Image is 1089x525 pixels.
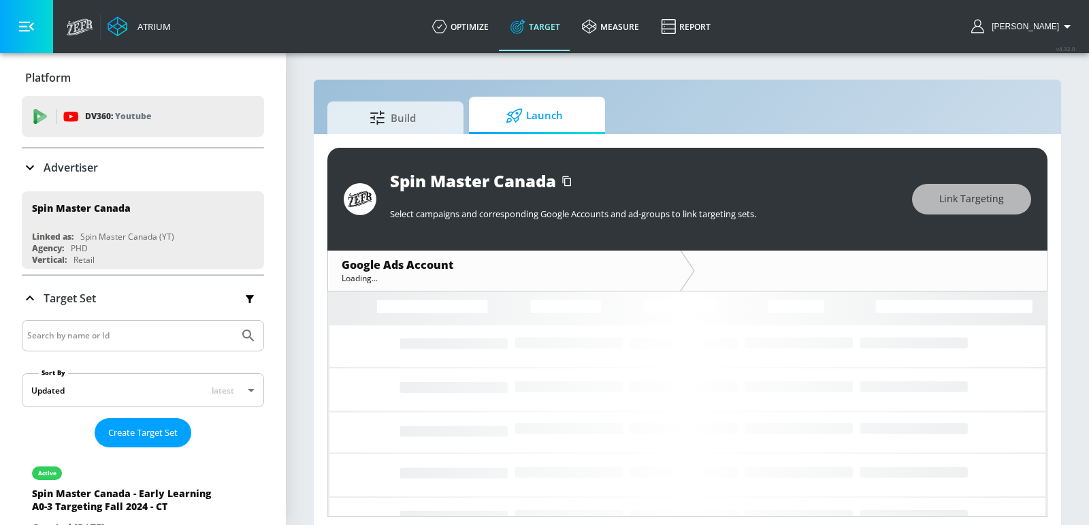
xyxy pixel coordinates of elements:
p: Select campaigns and corresponding Google Accounts and ad-groups to link targeting sets. [390,208,898,220]
a: Target [500,2,571,51]
div: Advertiser [22,148,264,187]
div: PHD [71,242,88,254]
div: Spin Master Canada (YT) [80,231,174,242]
div: Spin Master Canada [32,202,131,214]
span: login as: eugenia.kim@zefr.com [986,22,1059,31]
div: Loading... [342,272,666,284]
span: v 4.32.0 [1056,45,1075,52]
div: Vertical: [32,254,67,266]
span: latest [212,385,234,396]
p: Target Set [44,291,96,306]
div: Google Ads AccountLoading... [328,251,680,291]
a: optimize [421,2,500,51]
div: Updated [31,385,65,396]
p: DV360: [85,109,151,124]
input: Search by name or Id [27,327,233,345]
button: Create Target Set [95,418,191,447]
div: Target Set [22,276,264,321]
span: Build [341,101,444,134]
a: Report [650,2,721,51]
div: Spin Master Canada - Early Learning A0-3 Targeting Fall 2024 - CT [32,487,223,520]
p: Advertiser [44,160,98,175]
label: Sort By [39,368,68,377]
div: Google Ads Account [342,257,666,272]
div: Retail [74,254,95,266]
div: DV360: Youtube [22,96,264,137]
a: measure [571,2,650,51]
a: Atrium [108,16,171,37]
div: Spin Master Canada [390,170,556,192]
span: Launch [483,99,586,132]
div: Platform [22,59,264,97]
div: Linked as: [32,231,74,242]
span: Create Target Set [108,425,178,441]
button: [PERSON_NAME] [971,18,1075,35]
div: Agency: [32,242,64,254]
p: Platform [25,70,71,85]
div: Spin Master CanadaLinked as:Spin Master Canada (YT)Agency:PHDVertical:Retail [22,191,264,269]
p: Youtube [115,109,151,123]
div: active [38,470,56,477]
div: Atrium [132,20,171,33]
